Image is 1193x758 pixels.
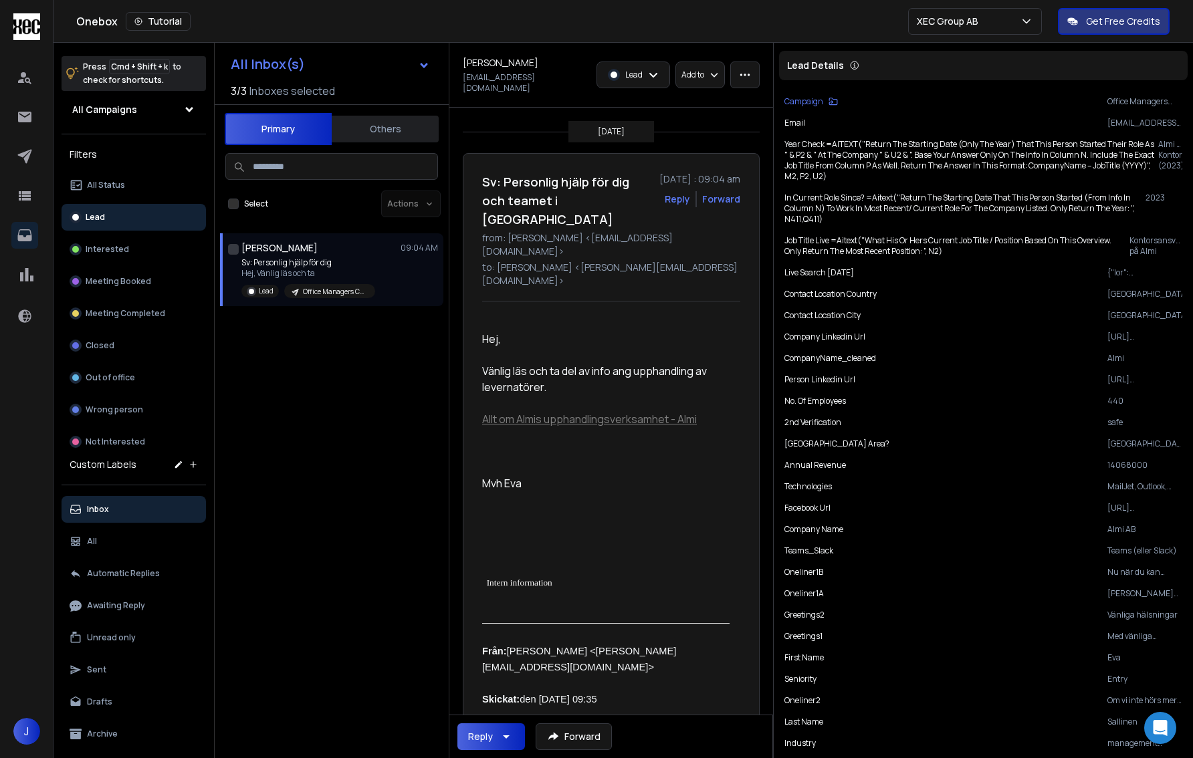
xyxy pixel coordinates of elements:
[784,695,821,706] p: Oneliner2
[1107,374,1182,385] p: [URL][DOMAIN_NAME]
[241,257,375,268] p: Sv: Personlig hjälp för dig
[468,730,493,743] div: Reply
[1158,139,1182,182] p: Almi – Kontorsansvarig (2023)
[303,287,367,297] p: Office Managers Campaign | After Summer 2025
[482,646,507,656] span: Från:
[109,59,170,74] span: Cmd + Shift + k
[1107,631,1182,642] p: Med vänliga hälsningar
[784,438,889,449] p: [GEOGRAPHIC_DATA] Area?
[784,332,865,342] p: Company Linkedin Url
[62,560,206,587] button: Automatic Replies
[482,476,522,491] span: Mvh Eva
[784,460,846,471] p: Annual Revenue
[87,664,106,675] p: Sent
[62,528,206,555] button: All
[784,96,823,107] p: Campaign
[787,59,844,72] p: Lead Details
[13,13,40,40] img: logo
[784,310,861,321] p: Contact Location City
[401,243,438,253] p: 09:04 AM
[598,126,625,137] p: [DATE]
[1146,193,1182,225] p: 2023
[1058,8,1170,35] button: Get Free Credits
[62,656,206,683] button: Sent
[784,524,843,535] p: Company Name
[463,72,588,94] p: [EMAIL_ADDRESS][DOMAIN_NAME]
[87,600,145,611] p: Awaiting Reply
[1107,545,1182,556] p: Teams (eller Slack)
[62,592,206,619] button: Awaiting Reply
[457,723,525,750] button: Reply
[62,428,206,455] button: Not Interested
[87,180,125,191] p: All Status
[62,364,206,391] button: Out of office
[784,652,824,663] p: First Name
[87,632,136,643] p: Unread only
[225,113,332,145] button: Primary
[86,212,105,223] p: Lead
[76,12,908,31] div: Onebox
[1107,588,1182,599] p: [PERSON_NAME] heter jag och jobbar på XEC, jätteglad att få kontakt med dig. Vad jag förstått så ...
[784,481,832,492] p: Technologies
[1107,567,1182,578] p: Nu när du kan kontoret utan och innan tänker jag att du har en tydlig bild kring vad som funkar b...
[13,718,40,745] button: J
[1107,353,1182,364] p: Almi
[784,610,825,620] p: Greetings2
[72,103,137,116] h1: All Campaigns
[784,289,877,299] p: Contact Location Country
[86,340,114,351] p: Closed
[702,193,740,206] div: Forward
[1107,96,1182,107] p: Office Managers Campaign | After Summer 2025
[62,688,206,715] button: Drafts
[62,236,206,263] button: Interested
[87,568,160,579] p: Automatic Replies
[62,624,206,651] button: Unread only
[259,286,274,296] p: Lead
[784,503,831,513] p: Facebook Url
[62,332,206,359] button: Closed
[784,567,823,578] p: Oneliner1B
[784,588,824,599] p: Oneliner1A
[241,268,375,279] p: Hej, Vänlig läs och ta
[87,536,97,547] p: All
[482,332,501,346] span: Hej,
[1107,332,1182,342] p: [URL][DOMAIN_NAME]
[1107,118,1182,128] p: [EMAIL_ADDRESS][DOMAIN_NAME]
[86,276,151,287] p: Meeting Booked
[244,199,268,209] label: Select
[784,631,823,642] p: Greetings1
[1107,267,1182,278] p: {"lor": "ipsum://dol.sitametc.adi/el/sed-doeiusmo-523412319", "temporinci": "utl-etdolore-4944515...
[917,15,984,28] p: XEC Group AB
[62,172,206,199] button: All Status
[784,118,805,128] p: Email
[659,172,740,186] p: [DATE] : 09:04 am
[784,674,817,684] p: Seniority
[1107,674,1182,684] p: Entry
[1107,481,1182,492] p: MailJet, Outlook, CloudFlare Hosting, Microsoft Office 365, Microsoft Application Insights, Faceb...
[86,308,165,319] p: Meeting Completed
[784,267,854,278] p: Live Search [DATE]
[62,721,206,747] button: Archive
[1107,396,1182,406] p: 440
[62,145,206,164] h3: Filters
[482,364,709,394] span: Vänlig läs och ta del av info ang upphandling av levernatörer.
[231,83,247,99] span: 3 / 3
[1107,438,1182,449] p: [GEOGRAPHIC_DATA], [GEOGRAPHIC_DATA], [GEOGRAPHIC_DATA]
[784,545,833,556] p: Teams_Slack
[625,70,643,80] p: Lead
[220,51,441,78] button: All Inbox(s)
[231,57,305,71] h1: All Inbox(s)
[482,261,740,287] p: to: [PERSON_NAME] <[PERSON_NAME][EMAIL_ADDRESS][DOMAIN_NAME]>
[1107,652,1182,663] p: Eva
[463,56,538,70] h1: [PERSON_NAME]
[487,576,725,603] p: Intern information
[784,417,841,428] p: 2nd Verification
[332,114,439,144] button: Others
[784,717,823,727] p: Last Name
[62,204,206,231] button: Lead
[86,436,145,447] p: Not Interested
[536,723,612,750] button: Forward
[1107,460,1182,471] p: 14068000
